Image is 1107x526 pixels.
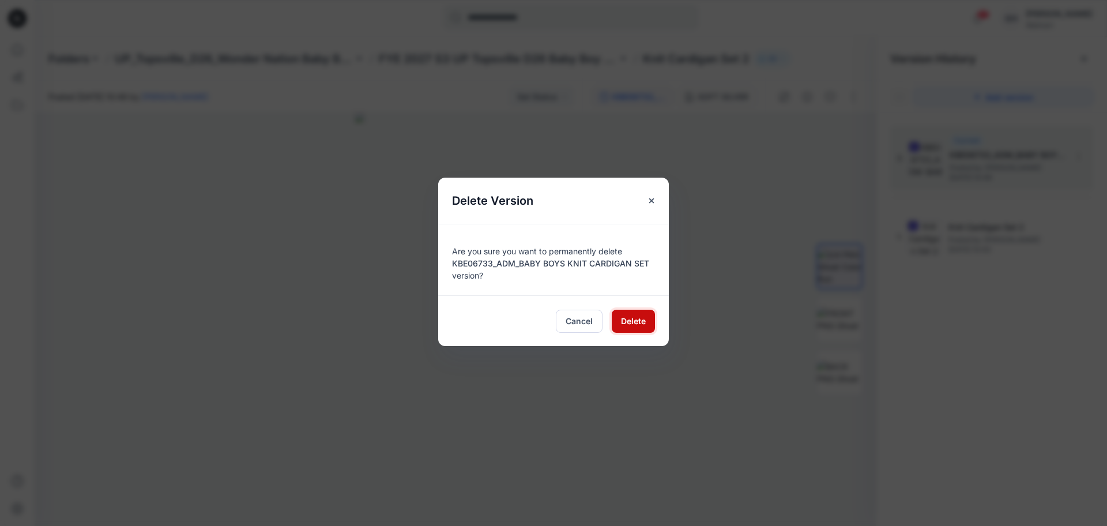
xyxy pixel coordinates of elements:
[566,315,593,327] span: Cancel
[621,315,646,327] span: Delete
[452,238,655,281] div: Are you sure you want to permanently delete version?
[452,258,649,268] span: KBE06733_ADM_BABY BOYS KNIT CARDIGAN SET
[438,178,547,224] h5: Delete Version
[556,310,603,333] button: Cancel
[612,310,655,333] button: Delete
[641,190,662,211] button: Close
